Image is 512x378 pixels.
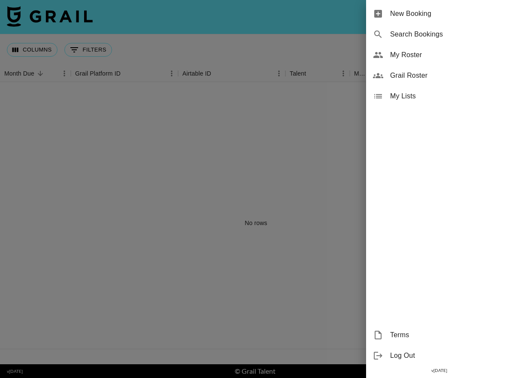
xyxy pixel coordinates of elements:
div: My Roster [366,45,512,65]
span: Grail Roster [390,70,505,81]
span: New Booking [390,9,505,19]
div: Terms [366,325,512,345]
div: Search Bookings [366,24,512,45]
div: Grail Roster [366,65,512,86]
div: New Booking [366,3,512,24]
span: Terms [390,330,505,340]
div: v [DATE] [366,366,512,375]
span: My Roster [390,50,505,60]
span: My Lists [390,91,505,101]
div: Log Out [366,345,512,366]
span: Log Out [390,351,505,361]
span: Search Bookings [390,29,505,40]
div: My Lists [366,86,512,107]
